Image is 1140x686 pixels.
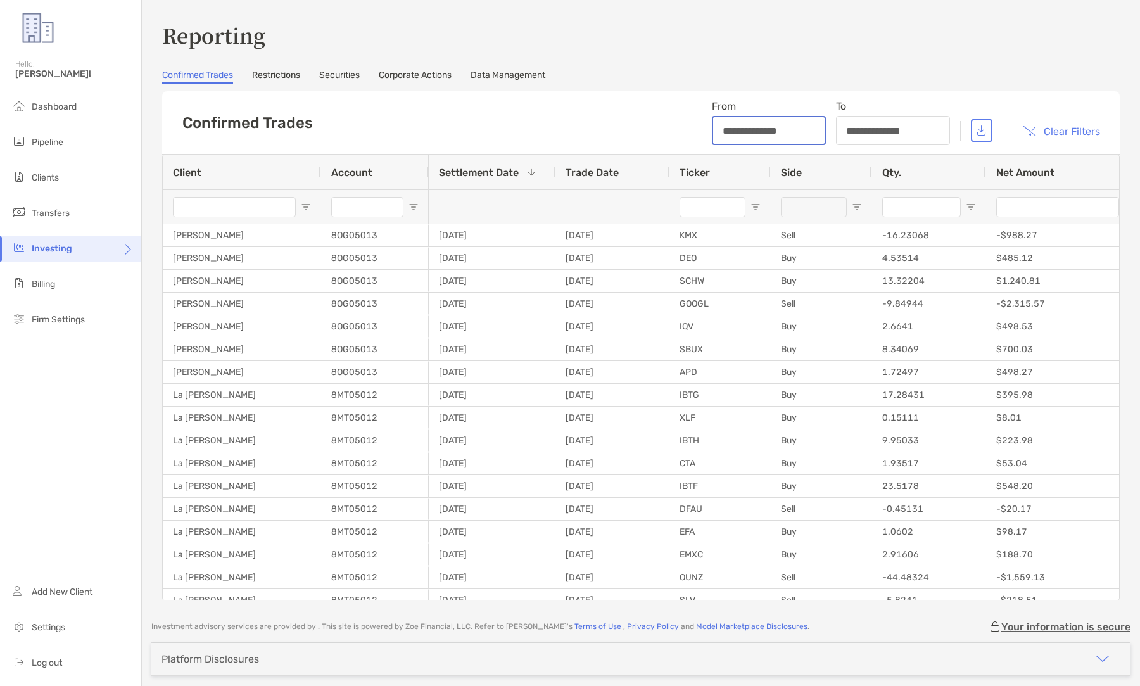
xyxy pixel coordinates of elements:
div: [DATE] [429,338,555,360]
span: Net Amount [996,167,1054,179]
div: XLF [669,407,771,429]
input: Net Amount Filter Input [996,197,1119,217]
span: Investing [32,243,72,254]
div: 1.93517 [872,452,986,474]
span: To [836,100,950,112]
div: Sell [771,498,872,520]
div: 8MT05012 [321,407,429,429]
div: [DATE] [555,543,669,566]
div: 13.32204 [872,270,986,292]
div: Buy [771,521,872,543]
div: -0.45131 [872,498,986,520]
div: Buy [771,543,872,566]
span: Settlement Date [439,167,519,179]
span: Pipeline [32,137,63,148]
div: [DATE] [555,521,669,543]
h3: Reporting [162,20,1120,49]
span: Side [781,167,802,179]
div: -44.48324 [872,566,986,588]
span: Ticker [680,167,710,179]
div: [DATE] [429,498,555,520]
p: Your information is secure [1001,621,1130,633]
div: 1.0602 [872,521,986,543]
a: Corporate Actions [379,70,452,84]
span: Firm Settings [32,314,85,325]
div: 8OG05013 [321,315,429,338]
span: Qty. [882,167,901,179]
span: Account [331,167,372,179]
div: [DATE] [429,407,555,429]
div: 8MT05012 [321,452,429,474]
div: [DATE] [429,224,555,246]
span: Trade Date [566,167,619,179]
div: 8OG05013 [321,338,429,360]
a: Privacy Policy [627,622,679,631]
div: EFA [669,521,771,543]
div: [DATE] [555,498,669,520]
button: Clear Filters [1013,117,1110,145]
div: APD [669,361,771,383]
img: transfers icon [11,205,27,220]
div: -5.8241 [872,589,986,611]
div: Buy [771,452,872,474]
div: [PERSON_NAME] [163,247,321,269]
div: [PERSON_NAME] [163,361,321,383]
input: Account Filter Input [331,197,403,217]
div: Buy [771,338,872,360]
div: [DATE] [555,589,669,611]
div: IBTF [669,475,771,497]
div: Buy [771,384,872,406]
div: 2.91606 [872,543,986,566]
div: [DATE] [555,270,669,292]
div: 8MT05012 [321,475,429,497]
img: clients icon [11,169,27,184]
div: [DATE] [429,566,555,588]
div: [DATE] [555,429,669,452]
div: La [PERSON_NAME] [163,498,321,520]
div: GOOGL [669,293,771,315]
input: Qty. Filter Input [882,197,961,217]
div: [DATE] [555,384,669,406]
div: 8MT05012 [321,543,429,566]
div: La [PERSON_NAME] [163,429,321,452]
div: [PERSON_NAME] [163,293,321,315]
div: [DATE] [429,521,555,543]
div: 8MT05012 [321,521,429,543]
input: To [837,125,949,136]
div: [DATE] [555,247,669,269]
div: 8MT05012 [321,566,429,588]
img: dashboard icon [11,98,27,113]
span: [PERSON_NAME]! [15,68,134,79]
div: Buy [771,361,872,383]
img: billing icon [11,276,27,291]
div: Sell [771,589,872,611]
div: La [PERSON_NAME] [163,589,321,611]
div: [PERSON_NAME] [163,270,321,292]
div: Buy [771,407,872,429]
span: Transfers [32,208,70,219]
div: La [PERSON_NAME] [163,521,321,543]
div: Platform Disclosures [161,653,259,665]
div: [DATE] [555,315,669,338]
div: Buy [771,247,872,269]
a: Restrictions [252,70,300,84]
div: 8.34069 [872,338,986,360]
div: 23.5178 [872,475,986,497]
div: La [PERSON_NAME] [163,452,321,474]
span: From [712,100,826,112]
div: SBUX [669,338,771,360]
button: Open Filter Menu [750,202,761,212]
div: 17.28431 [872,384,986,406]
div: [PERSON_NAME] [163,224,321,246]
input: From [713,125,825,136]
button: Open Filter Menu [408,202,419,212]
div: [DATE] [429,589,555,611]
div: 8MT05012 [321,498,429,520]
a: Model Marketplace Disclosures [696,622,807,631]
div: [DATE] [555,475,669,497]
div: [DATE] [555,566,669,588]
div: 8OG05013 [321,270,429,292]
div: La [PERSON_NAME] [163,543,321,566]
a: Terms of Use [574,622,621,631]
div: KMX [669,224,771,246]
